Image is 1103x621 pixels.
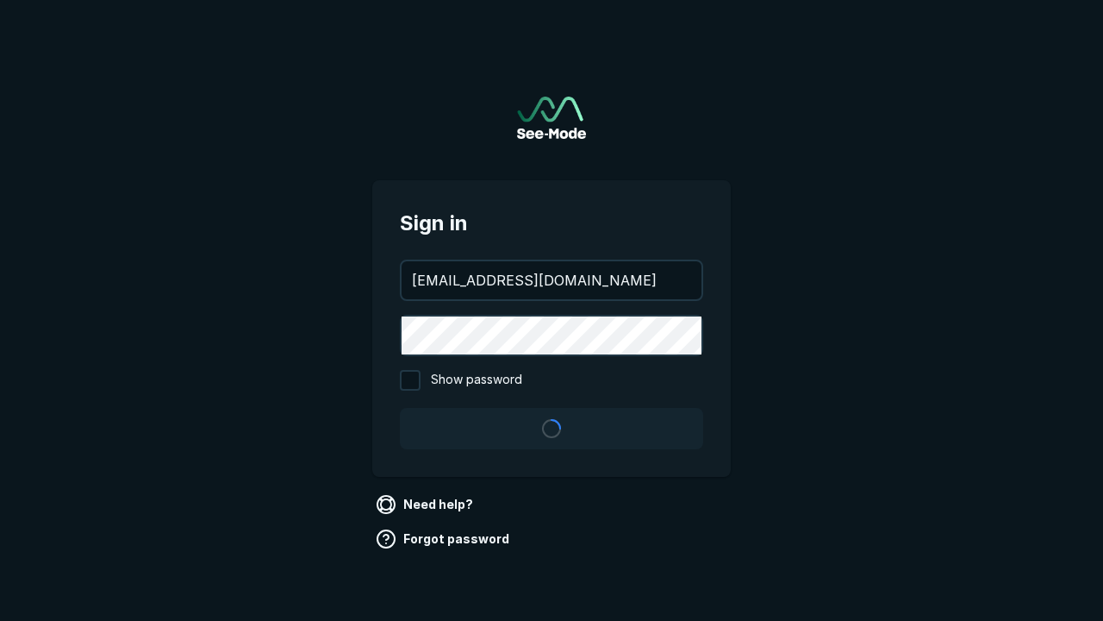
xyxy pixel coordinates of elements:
a: Go to sign in [517,97,586,139]
span: Show password [431,370,522,391]
img: See-Mode Logo [517,97,586,139]
a: Forgot password [372,525,516,553]
a: Need help? [372,491,480,518]
input: your@email.com [402,261,701,299]
span: Sign in [400,208,703,239]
